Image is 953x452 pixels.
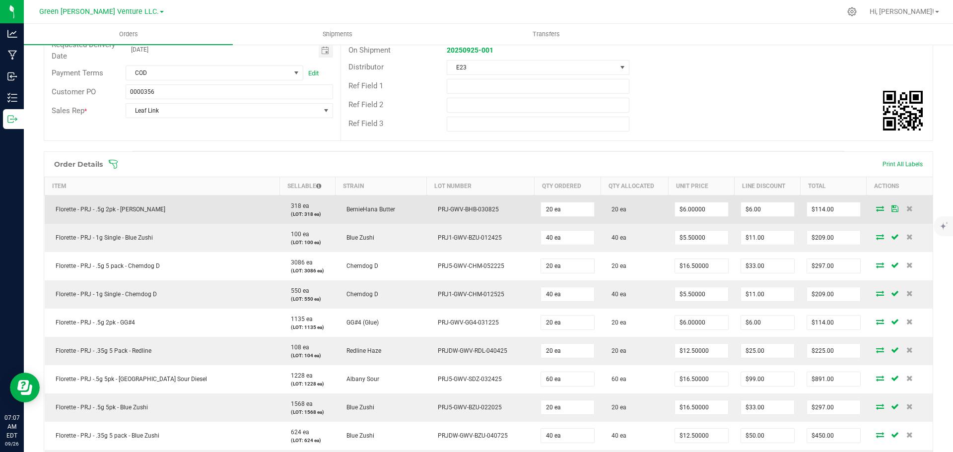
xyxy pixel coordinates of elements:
[433,432,508,439] span: PRJDW-GWV-BZU-040725
[126,104,320,118] span: Leaf Link
[341,234,374,241] span: Blue Zushi
[887,262,902,268] span: Save Order Detail
[607,291,626,298] span: 40 ea
[741,259,794,273] input: 0
[902,290,917,296] span: Delete Order Detail
[541,202,594,216] input: 0
[607,319,626,326] span: 20 ea
[433,291,504,298] span: PRJ1-GWV-CHM-012525
[286,295,330,303] p: (LOT: 550 ea)
[607,432,626,439] span: 40 ea
[887,432,902,438] span: Save Order Detail
[39,7,159,16] span: Green [PERSON_NAME] Venture LLC.
[341,347,381,354] span: Redline Haze
[887,234,902,240] span: Save Order Detail
[341,319,379,326] span: GG#4 (Glue)
[887,347,902,353] span: Save Order Detail
[51,234,153,241] span: Florette - PRJ - 1g Single - Blue Zushi
[286,429,309,436] span: 624 ea
[286,400,313,407] span: 1568 ea
[51,376,207,383] span: Florette - PRJ -.5g 5pk - [GEOGRAPHIC_DATA] Sour Diesel
[341,376,379,383] span: Albany Sour
[433,376,502,383] span: PRJ5-GWV-SDZ-032425
[741,202,794,216] input: 0
[902,375,917,381] span: Delete Order Detail
[741,400,794,414] input: 0
[51,432,159,439] span: Florette - PRJ - .35g 5 pack - Blue Zushi
[535,177,601,195] th: Qty Ordered
[51,291,157,298] span: Florette - PRJ - 1g Single - Chemdog D
[675,400,728,414] input: 0
[51,262,160,269] span: Florette - PRJ - .5g 5 pack - Chemdog D
[51,206,165,213] span: Florette - PRJ - .5g 2pk - [PERSON_NAME]
[7,29,17,39] inline-svg: Analytics
[902,319,917,324] span: Delete Order Detail
[433,206,499,213] span: PRJ-GWV-BHB-030825
[447,46,493,54] a: 20250925-001
[846,7,858,16] div: Manage settings
[601,177,668,195] th: Qty Allocated
[675,372,728,386] input: 0
[286,437,330,444] p: (LOT: 624 ea)
[867,177,933,195] th: Actions
[902,403,917,409] span: Delete Order Detail
[675,344,728,358] input: 0
[348,119,383,128] span: Ref Field 3
[433,262,504,269] span: PRJ5-GWV-CHM-052225
[442,24,651,45] a: Transfers
[7,71,17,81] inline-svg: Inbound
[348,100,383,109] span: Ref Field 2
[887,375,902,381] span: Save Order Detail
[607,206,626,213] span: 20 ea
[675,259,728,273] input: 0
[52,40,115,61] span: Requested Delivery Date
[887,205,902,211] span: Save Order Detail
[607,404,626,411] span: 20 ea
[675,429,728,443] input: 0
[4,413,19,440] p: 07:07 AM EDT
[341,291,378,298] span: Chemdog D
[309,30,366,39] span: Shipments
[286,239,330,246] p: (LOT: 100 ea)
[52,87,96,96] span: Customer PO
[735,177,801,195] th: Line Discount
[286,344,309,351] span: 108 ea
[286,372,313,379] span: 1228 ea
[741,316,794,329] input: 0
[807,287,860,301] input: 0
[433,319,499,326] span: PRJ-GWV-GG4-031225
[51,319,135,326] span: Florette - PRJ - .5g 2pk - GG#4
[233,24,442,45] a: Shipments
[870,7,934,15] span: Hi, [PERSON_NAME]!
[106,30,151,39] span: Orders
[286,352,330,359] p: (LOT: 104 ea)
[319,44,333,58] span: Toggle calendar
[607,234,626,241] span: 40 ea
[675,316,728,329] input: 0
[607,376,626,383] span: 60 ea
[902,432,917,438] span: Delete Order Detail
[887,403,902,409] span: Save Order Detail
[807,344,860,358] input: 0
[541,316,594,329] input: 0
[341,206,395,213] span: BernieHana Butter
[741,372,794,386] input: 0
[807,372,860,386] input: 0
[348,81,383,90] span: Ref Field 1
[675,287,728,301] input: 0
[902,205,917,211] span: Delete Order Detail
[669,177,735,195] th: Unit Price
[286,231,309,238] span: 100 ea
[51,347,151,354] span: Florette - PRJ - .35g 5 Pack - Redline
[902,234,917,240] span: Delete Order Detail
[675,202,728,216] input: 0
[541,259,594,273] input: 0
[607,262,626,269] span: 20 ea
[7,50,17,60] inline-svg: Manufacturing
[10,373,40,402] iframe: Resource center
[807,400,860,414] input: 0
[741,231,794,245] input: 0
[883,91,923,130] img: Scan me!
[51,404,148,411] span: Florette - PRJ - .5g 5pk - Blue Zushi
[348,46,391,55] span: On Shipment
